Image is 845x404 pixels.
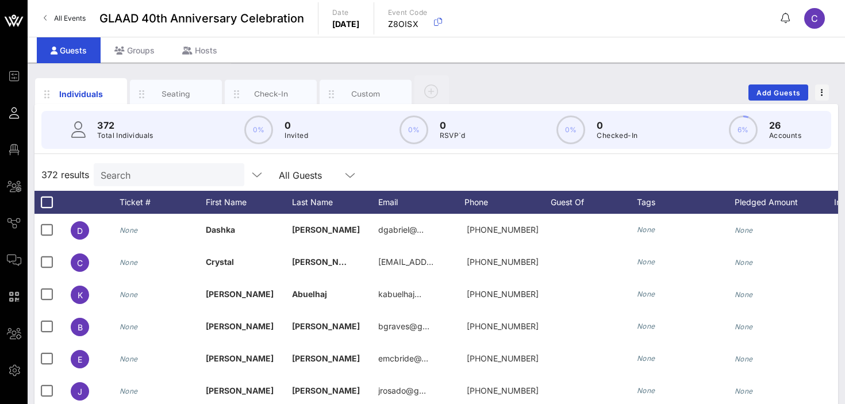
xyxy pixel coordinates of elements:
span: +18133352554 [467,353,539,363]
p: emcbride@… [378,343,428,375]
span: [PERSON_NAME] [206,353,274,363]
span: [PERSON_NAME] [292,353,360,363]
span: C [811,13,818,24]
div: Hosts [168,37,231,63]
span: [PERSON_NAME] [292,321,360,331]
div: Ticket # [120,191,206,214]
p: 372 [97,118,153,132]
p: 0 [285,118,308,132]
span: B [78,322,83,332]
span: C [77,258,83,268]
span: [PERSON_NAME] [292,386,360,395]
p: Total Individuals [97,130,153,141]
div: Guests [37,37,101,63]
i: None [735,322,753,331]
p: Date [332,7,360,18]
span: +16462411504 [467,386,539,395]
p: Accounts [769,130,801,141]
p: Event Code [388,7,428,18]
p: Invited [285,130,308,141]
i: None [120,226,138,234]
span: [PERSON_NAME] [292,225,360,234]
div: Guest Of [551,191,637,214]
i: None [735,226,753,234]
i: None [637,354,655,363]
p: Z8OISX [388,18,428,30]
span: All Events [54,14,86,22]
i: None [637,290,655,298]
span: K [78,290,83,300]
div: Phone [464,191,551,214]
span: +12097405793 [467,289,539,299]
i: None [120,322,138,331]
i: None [735,258,753,267]
i: None [637,257,655,266]
i: None [120,290,138,299]
i: None [120,258,138,267]
span: Crystal [206,257,234,267]
div: Seating [151,89,202,99]
span: [PERSON_NAME] [206,386,274,395]
div: Tags [637,191,735,214]
p: 26 [769,118,801,132]
span: [PERSON_NAME] [206,321,274,331]
div: Groups [101,37,168,63]
a: All Events [37,9,93,28]
span: +19549938075 [467,225,539,234]
i: None [735,355,753,363]
i: None [637,225,655,234]
span: Add Guests [756,89,801,97]
div: Last Name [292,191,378,214]
i: None [120,355,138,363]
div: First Name [206,191,292,214]
p: RSVP`d [440,130,466,141]
p: kabuelhaj… [378,278,421,310]
span: [PERSON_NAME] [206,289,274,299]
i: None [735,387,753,395]
div: All Guests [279,170,322,180]
span: +19178474554 [467,257,539,267]
p: Checked-In [597,130,637,141]
span: E [78,355,82,364]
span: GLAAD 40th Anniversary Celebration [99,10,304,27]
p: dgabriel@… [378,214,424,246]
i: None [637,386,655,395]
span: Dashka [206,225,235,234]
div: Email [378,191,464,214]
div: Pledged Amount [735,191,821,214]
div: Custom [340,89,391,99]
p: 0 [440,118,466,132]
span: [EMAIL_ADDRESS][DOMAIN_NAME] [378,257,517,267]
i: None [735,290,753,299]
p: 0 [597,118,637,132]
span: D [77,226,83,236]
span: J [78,387,82,397]
span: Abuelhaj [292,289,327,299]
div: C [804,8,825,29]
div: Check-In [245,89,297,99]
span: [PERSON_NAME] [292,257,360,267]
p: [DATE] [332,18,360,30]
div: All Guests [272,163,364,186]
div: Individuals [56,88,107,100]
p: bgraves@g… [378,310,429,343]
span: +17013356256 [467,321,539,331]
span: 372 results [41,168,89,182]
i: None [637,322,655,330]
button: Add Guests [748,84,808,101]
i: None [120,387,138,395]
